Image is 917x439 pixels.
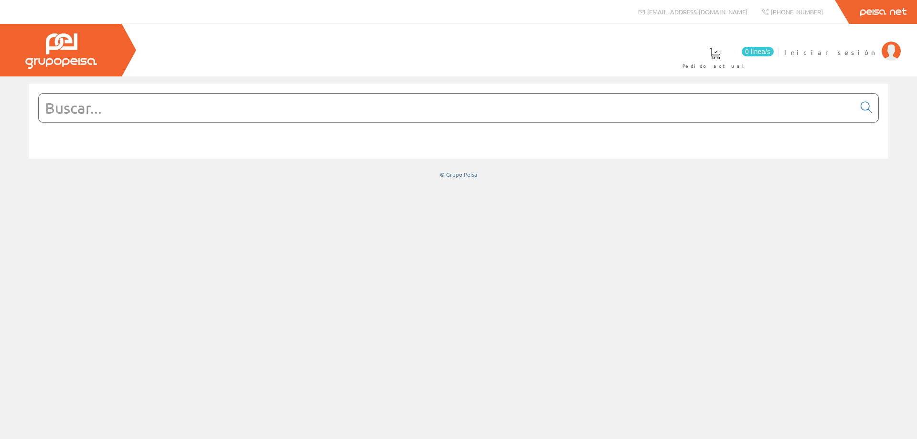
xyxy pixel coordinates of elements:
[742,47,774,56] span: 0 línea/s
[771,8,823,16] span: [PHONE_NUMBER]
[29,171,888,179] div: © Grupo Peisa
[784,47,877,57] span: Iniciar sesión
[682,61,747,71] span: Pedido actual
[39,94,855,122] input: Buscar...
[25,33,97,69] img: Grupo Peisa
[647,8,747,16] span: [EMAIL_ADDRESS][DOMAIN_NAME]
[784,40,901,49] a: Iniciar sesión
